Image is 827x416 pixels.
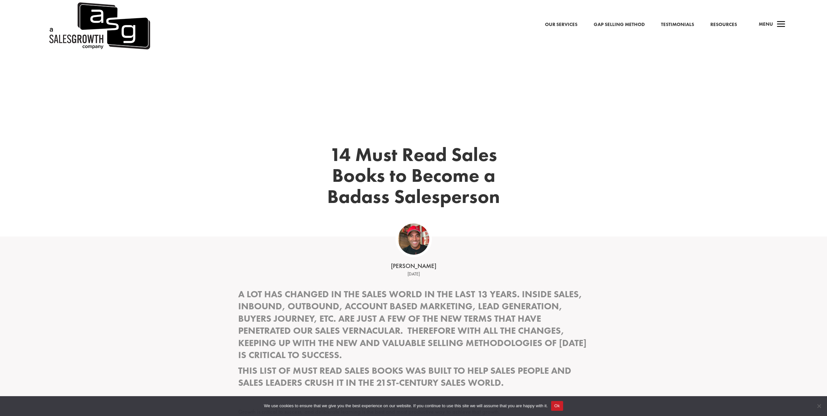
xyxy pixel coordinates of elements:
[710,20,737,29] a: Resources
[238,365,589,392] h3: This list of must read sales books was built to help sales people and sales leaders crush it in t...
[816,403,822,409] span: No
[313,270,514,278] div: [DATE]
[661,20,694,29] a: Testimonials
[594,20,645,29] a: Gap Selling Method
[545,20,577,29] a: Our Services
[264,403,548,409] span: We use cookies to ensure that we give you the best experience on our website. If you continue to ...
[398,223,429,255] img: ASG Co_alternate lockup (1)
[313,262,514,271] div: [PERSON_NAME]
[306,144,521,210] h1: 14 Must Read Sales Books to Become a Badass Salesperson
[238,288,589,365] h3: A lot has changed in the sales world in the last 13 years. Inside sales, inbound, outbound, Accou...
[759,21,773,27] span: Menu
[775,18,788,31] span: a
[551,401,563,411] button: Ok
